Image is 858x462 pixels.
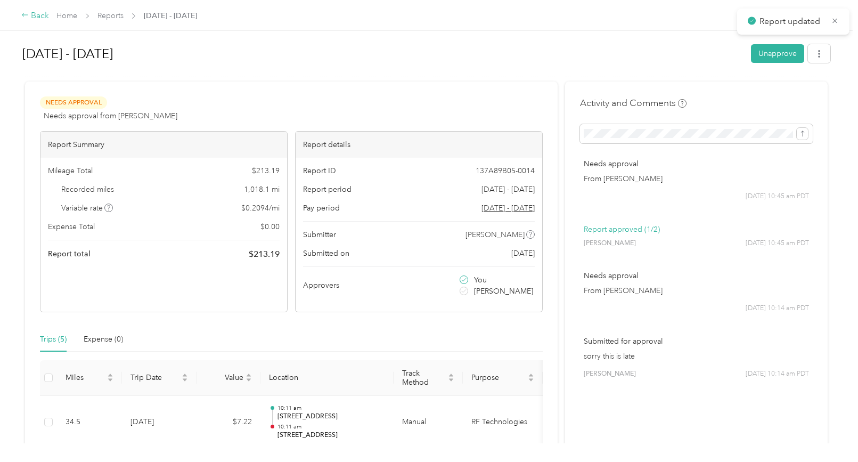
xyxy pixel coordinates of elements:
span: $ 0.00 [260,221,280,232]
span: Approvers [303,280,339,291]
span: [DATE] [511,248,535,259]
p: [STREET_ADDRESS] [277,412,385,422]
p: Report updated [759,15,823,28]
a: Reports [97,11,124,20]
span: Report period [303,184,352,195]
th: Value [197,360,260,396]
h4: Activity and Comments [580,96,687,110]
span: Needs Approval [40,96,107,109]
td: [DATE] [122,396,197,449]
div: Report details [296,132,542,158]
span: Mileage Total [48,165,93,176]
p: Submitted for approval [584,336,809,347]
span: Submitter [303,229,336,240]
span: [PERSON_NAME] [465,229,525,240]
span: caret-up [107,372,113,378]
td: $7.22 [197,396,260,449]
span: Trip Date [130,373,179,382]
span: Go to pay period [481,202,535,214]
span: Report total [48,248,91,260]
span: [PERSON_NAME] [584,239,636,248]
span: caret-up [448,372,454,378]
p: Report approved (1/2) [584,224,809,235]
span: caret-down [246,377,252,383]
p: From [PERSON_NAME] [584,173,809,184]
button: Unapprove [751,44,804,63]
span: Pay period [303,202,340,214]
span: $ 213.19 [252,165,280,176]
span: Recorded miles [61,184,114,195]
span: Miles [66,373,105,382]
div: Back [21,10,49,22]
span: caret-up [182,372,188,378]
span: Submitted on [303,248,349,259]
div: Trips (5) [40,334,67,345]
span: [DATE] 10:45 am PDT [746,239,809,248]
p: 10:11 am [277,404,385,412]
p: Needs approval [584,270,809,281]
span: [DATE] - [DATE] [144,10,197,21]
th: Location [260,360,394,396]
span: [PERSON_NAME] [584,369,636,379]
span: caret-down [182,377,188,383]
td: RF Technologies [463,396,543,449]
span: Purpose [471,373,526,382]
p: 10:11 am [277,423,385,431]
h1: Jul 1 - 31, 2025 [22,41,743,67]
span: You [474,274,487,286]
p: From [PERSON_NAME] [584,285,809,296]
span: 1,018.1 mi [244,184,280,195]
p: Needs approval [584,158,809,169]
span: caret-up [246,372,252,378]
span: Variable rate [61,202,113,214]
td: Manual [394,396,463,449]
th: Trip Date [122,360,197,396]
span: [PERSON_NAME] [474,286,533,297]
iframe: Everlance-gr Chat Button Frame [798,402,858,462]
th: Track Method [394,360,463,396]
span: 137A89B05-0014 [476,165,535,176]
span: [DATE] 10:14 am PDT [746,369,809,379]
th: Miles [57,360,122,396]
div: Expense (0) [84,334,123,345]
span: caret-down [528,377,534,383]
span: caret-down [448,377,454,383]
span: Needs approval from [PERSON_NAME] [44,110,177,121]
span: $ 0.2094 / mi [241,202,280,214]
a: Home [56,11,77,20]
span: Expense Total [48,221,95,232]
th: Purpose [463,360,543,396]
div: Report Summary [40,132,287,158]
span: [DATE] 10:14 am PDT [746,304,809,313]
span: [DATE] - [DATE] [481,184,535,195]
span: Value [205,373,243,382]
span: caret-down [107,377,113,383]
span: $ 213.19 [249,248,280,261]
td: 34.5 [57,396,122,449]
span: caret-up [528,372,534,378]
p: [STREET_ADDRESS] [277,431,385,440]
span: Track Method [402,369,446,387]
p: sorry this is late [584,351,809,362]
span: [DATE] 10:45 am PDT [746,192,809,201]
span: Report ID [303,165,336,176]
